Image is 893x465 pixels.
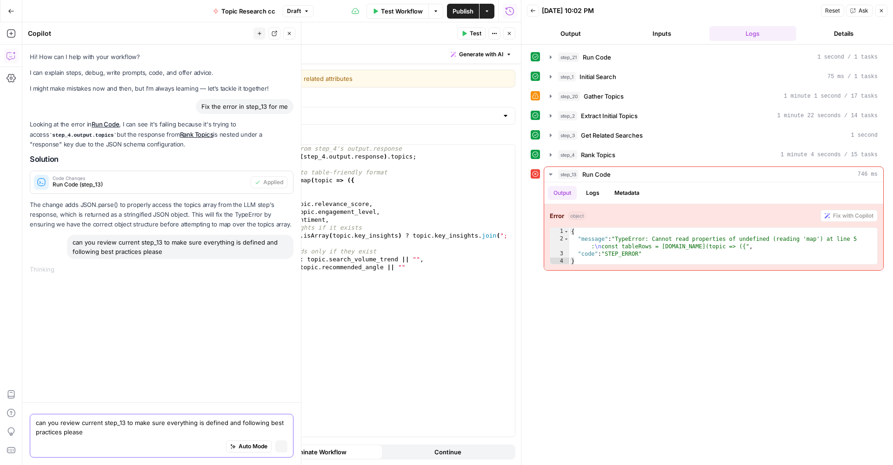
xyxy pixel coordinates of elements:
span: 1 second [851,131,878,139]
button: Continue [383,445,514,459]
span: 75 ms / 1 tasks [827,73,878,81]
a: Run Code [92,120,119,128]
button: 746 ms [544,167,883,182]
p: Hi! How can I help with your workflow? [30,52,293,62]
textarea: can you review current step_13 to make sure everything is defined and following best practices pl... [36,418,287,437]
span: 1 second / 1 tasks [817,53,878,61]
span: Run Code [583,53,611,62]
span: Get Related Searches [581,131,643,140]
button: 1 second / 1 tasks [544,50,883,65]
span: Publish [453,7,473,16]
span: Ask [859,7,868,15]
a: Rank Topics [180,131,213,138]
button: 1 minute 22 seconds / 14 tasks [544,108,883,123]
span: Applied [263,178,283,186]
button: 1 minute 1 second / 17 tasks [544,89,883,104]
button: Details [800,26,887,41]
span: step_20 [558,92,580,101]
span: Fix with Copilot [833,212,873,220]
span: object [568,212,586,220]
div: 2 [550,235,569,250]
span: Code Changes [53,176,247,180]
div: Copilot [28,29,251,38]
div: ... [54,265,60,274]
button: Test [457,27,486,40]
strong: Error [550,211,564,220]
span: Extract Initial Topics [581,111,638,120]
span: Reset [825,7,840,15]
span: Run Code [582,170,611,179]
button: Inputs [618,26,706,41]
p: The change adds JSON.parse() to properly access the topics array from the LLM step's response, wh... [30,200,293,229]
input: JavaScript [190,111,498,120]
h2: Solution [30,155,293,164]
span: Test [470,29,481,38]
button: Metadata [609,186,645,200]
div: 746 ms [544,182,883,270]
span: 1 minute 1 second / 17 tasks [784,92,878,100]
div: 1 [550,228,569,235]
p: I might make mistakes now and then, but I’m always learning — let’s tackle it together! [30,84,293,93]
span: Draft [287,7,301,15]
span: Toggle code folding, rows 1 through 4 [564,228,569,235]
button: Test Workflow [367,4,428,19]
div: Write code [178,45,521,64]
button: Auto Mode [226,440,272,452]
p: Looking at the error in , I can see it's failing because it's trying to access but the response f... [30,120,293,149]
button: Output [548,186,577,200]
button: Applied [251,176,287,188]
p: I can explain steps, debug, write prompts, code, and offer advice. [30,68,293,78]
span: Gather Topics [584,92,624,101]
span: Auto Mode [239,442,267,451]
span: step_13 [558,170,579,179]
button: 1 minute 4 seconds / 15 tasks [544,147,883,162]
span: step_2 [558,111,577,120]
button: Fix with Copilot [820,210,878,222]
button: 1 second [544,128,883,143]
button: Ask [846,5,873,17]
button: Output [527,26,614,41]
button: Draft [283,5,313,17]
span: Initial Search [580,72,616,81]
div: Fix the error in step_13 for me [196,99,293,114]
span: Generate with AI [459,50,503,59]
span: 746 ms [858,170,878,179]
button: Logs [709,26,797,41]
label: Select Language [184,95,515,104]
span: 1 minute 4 seconds / 15 tasks [780,151,878,159]
button: 75 ms / 1 tasks [544,69,883,84]
textarea: Outputs table of topics results with related attributes [201,74,509,83]
span: Toggle code folding, row 2 [564,235,569,243]
span: Test Workflow [381,7,423,16]
span: 1 minute 22 seconds / 14 tasks [777,112,878,120]
span: step_1 [558,72,576,81]
div: 4 [550,258,569,265]
code: step_4.output.topics [49,133,117,138]
button: Logs [580,186,605,200]
span: step_4 [558,150,577,159]
span: step_21 [558,53,579,62]
button: Publish [447,4,479,19]
div: can you review current step_13 to make sure everything is defined and following best practices pl... [67,235,293,259]
span: Run Code (step_13) [53,180,247,189]
div: 3 [550,250,569,258]
span: Rank Topics [581,150,615,159]
span: Topic Research cc [221,7,275,16]
span: Terminate Workflow [288,447,347,457]
button: Reset [821,5,844,17]
span: step_3 [558,131,577,140]
label: Function [184,132,515,141]
button: Topic Research cc [207,4,281,19]
span: Continue [434,447,461,457]
button: Generate with AI [447,48,515,60]
div: Thinking [30,265,293,274]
